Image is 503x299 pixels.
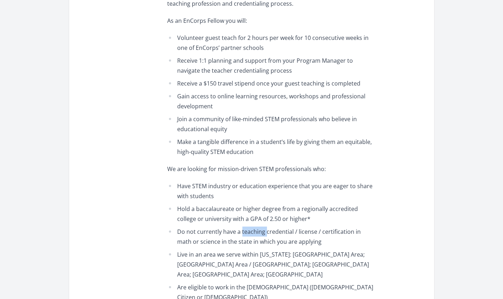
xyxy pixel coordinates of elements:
[168,33,376,53] li: Volunteer guest teach for 2 hours per week for 10 consecutive weeks in one of EnCorps’ partner sc...
[168,114,376,134] li: Join a community of like-minded STEM professionals who believe in educational equity
[168,137,376,157] li: Make a tangible difference in a student’s life by giving them an equitable, high-quality STEM edu...
[168,78,376,88] li: Receive a $150 travel stipend once your guest teaching is completed
[168,227,376,247] li: Do not currently have a teaching credential / license / certification in math or science in the s...
[168,91,376,111] li: Gain access to online learning resources, workshops and professional development
[168,181,376,201] li: Have STEM industry or education experience that you are eager to share with students
[168,204,376,224] li: Hold a baccalaureate or higher degree from a regionally accredited college or university with a G...
[168,56,376,76] li: Receive 1:1 planning and support from your Program Manager to navigate the teacher credentialing ...
[168,249,376,279] li: Live in an area we serve within [US_STATE]: [GEOGRAPHIC_DATA] Area; [GEOGRAPHIC_DATA] Area / [GEO...
[168,16,376,26] p: As an EnCorps Fellow you will:
[168,164,376,174] p: We are looking for mission-driven STEM professionals who:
